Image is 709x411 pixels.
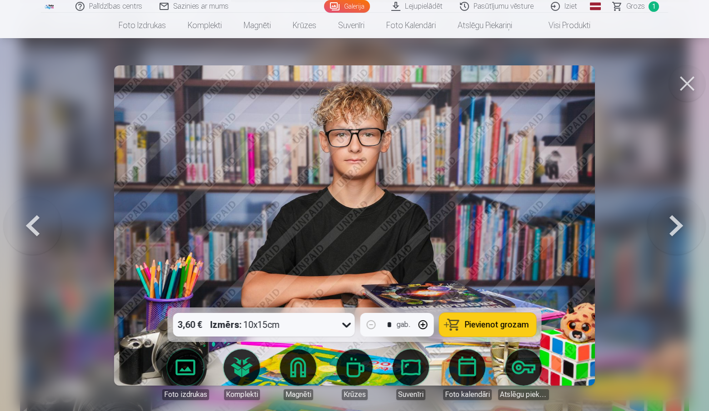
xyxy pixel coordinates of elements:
a: Foto kalendāri [375,13,447,38]
strong: Izmērs : [210,318,242,331]
a: Suvenīri [385,349,436,400]
div: Foto kalendāri [443,389,492,400]
div: Suvenīri [396,389,425,400]
a: Foto izdrukas [108,13,177,38]
a: Foto kalendāri [442,349,493,400]
a: Krūzes [329,349,380,400]
div: 10x15cm [210,313,280,337]
button: Pievienot grozam [439,313,536,337]
div: Atslēgu piekariņi [498,389,549,400]
div: 3,60 € [173,313,207,337]
img: /fa1 [45,4,55,9]
a: Magnēti [273,349,324,400]
a: Atslēgu piekariņi [498,349,549,400]
a: Komplekti [177,13,233,38]
div: Komplekti [224,389,260,400]
div: Magnēti [284,389,313,400]
a: Suvenīri [327,13,375,38]
div: Krūzes [342,389,368,400]
span: Pievienot grozam [465,321,529,329]
div: Foto izdrukas [162,389,209,400]
span: Grozs [626,1,645,12]
a: Krūzes [282,13,327,38]
div: gab. [397,319,410,330]
span: 1 [649,1,659,12]
a: Visi produkti [523,13,601,38]
a: Magnēti [233,13,282,38]
a: Atslēgu piekariņi [447,13,523,38]
a: Komplekti [216,349,267,400]
a: Foto izdrukas [160,349,211,400]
